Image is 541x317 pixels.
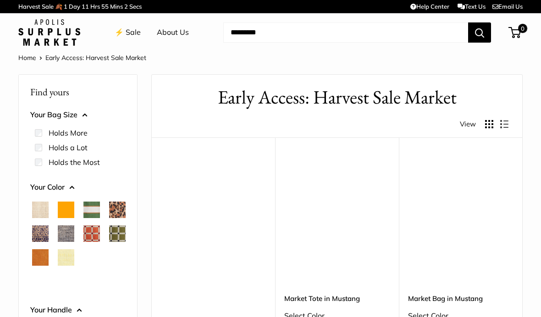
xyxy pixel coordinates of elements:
[58,202,74,218] button: Orange
[408,293,513,304] a: Market Bag in Mustang
[83,202,100,218] button: Court Green
[157,26,189,39] a: About Us
[18,52,146,64] nav: Breadcrumb
[30,83,126,101] p: Find yours
[32,202,49,218] button: Natural
[115,26,141,39] a: ⚡️ Sale
[18,54,36,62] a: Home
[460,118,476,131] span: View
[129,3,142,10] span: Secs
[69,3,80,10] span: Day
[468,22,491,43] button: Search
[82,3,89,10] span: 11
[223,22,468,43] input: Search...
[30,108,126,122] button: Your Bag Size
[64,3,67,10] span: 1
[32,273,49,290] button: White Porcelain
[458,3,486,10] a: Text Us
[83,249,100,266] button: Mint Sorbet
[492,3,523,10] a: Email Us
[49,127,88,138] label: Holds More
[110,3,123,10] span: Mins
[58,249,74,266] button: Daisy
[109,249,126,266] button: Mustang
[18,19,80,46] img: Apolis: Surplus Market
[166,84,508,111] h1: Early Access: Harvest Sale Market
[485,120,493,128] button: Display products as grid
[509,27,521,38] a: 0
[30,303,126,317] button: Your Handle
[284,293,389,304] a: Market Tote in Mustang
[32,249,49,266] button: Cognac
[408,160,513,265] a: Market Bag in MustangMarket Bag in Mustang
[49,142,88,153] label: Holds a Lot
[49,157,100,168] label: Holds the Most
[83,225,100,242] button: Chenille Window Brick
[90,3,100,10] span: Hrs
[101,3,109,10] span: 55
[30,180,126,194] button: Your Color
[109,225,126,242] button: Chenille Window Sage
[109,202,126,218] button: Cheetah
[45,54,146,62] span: Early Access: Harvest Sale Market
[124,3,128,10] span: 2
[284,160,389,265] a: Market Tote in MustangMarket Tote in Mustang
[410,3,449,10] a: Help Center
[32,225,49,242] button: Blue Porcelain
[500,120,508,128] button: Display products as list
[58,225,74,242] button: Chambray
[518,24,527,33] span: 0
